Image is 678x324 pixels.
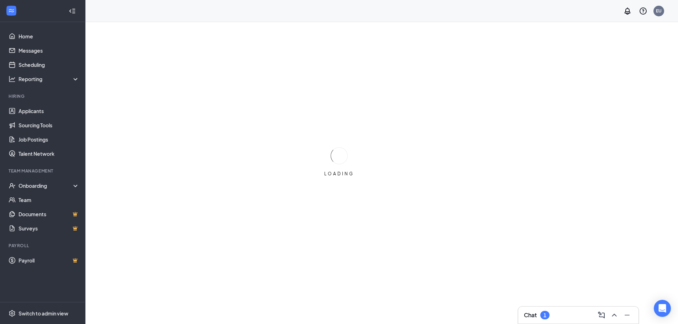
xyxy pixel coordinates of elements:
[621,309,633,321] button: Minimize
[9,310,16,317] svg: Settings
[524,311,537,319] h3: Chat
[543,312,546,318] div: 1
[19,118,79,132] a: Sourcing Tools
[19,310,68,317] div: Switch to admin view
[8,7,15,14] svg: WorkstreamLogo
[19,29,79,43] a: Home
[19,182,73,189] div: Onboarding
[19,147,79,161] a: Talent Network
[596,309,607,321] button: ComposeMessage
[9,243,78,249] div: Payroll
[19,104,79,118] a: Applicants
[623,311,631,319] svg: Minimize
[19,207,79,221] a: DocumentsCrown
[19,132,79,147] a: Job Postings
[656,8,662,14] div: EU
[19,75,80,83] div: Reporting
[69,7,76,15] svg: Collapse
[623,7,632,15] svg: Notifications
[19,253,79,267] a: PayrollCrown
[19,221,79,235] a: SurveysCrown
[609,309,620,321] button: ChevronUp
[9,93,78,99] div: Hiring
[654,300,671,317] div: Open Intercom Messenger
[19,193,79,207] a: Team
[9,168,78,174] div: Team Management
[9,182,16,189] svg: UserCheck
[19,58,79,72] a: Scheduling
[19,43,79,58] a: Messages
[597,311,606,319] svg: ComposeMessage
[9,75,16,83] svg: Analysis
[639,7,647,15] svg: QuestionInfo
[610,311,619,319] svg: ChevronUp
[321,171,357,177] div: LOADING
